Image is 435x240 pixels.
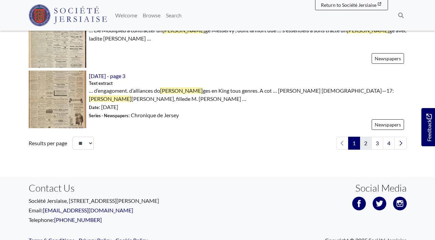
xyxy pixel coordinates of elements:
[355,182,407,194] h3: Social Media
[163,9,184,22] a: Search
[89,105,99,110] span: Date
[360,137,372,150] a: Goto page 2
[394,137,407,150] a: Next page
[89,26,407,43] span: … De Mouilpied à contracter un ge Messervy , dont la mort due … s essentiels à sons tracté un ge ...
[371,137,383,150] a: Goto page 3
[29,216,213,224] p: Telephone:
[29,206,213,214] p: Email:
[89,73,125,79] a: [DATE] - page 3
[112,9,140,22] a: Welcome
[421,108,435,146] a: Would you like to provide feedback?
[348,137,360,150] span: Goto page 1
[140,9,163,22] a: Browse
[333,137,407,150] nav: pagination
[89,113,128,118] span: Series - Newspapers
[372,53,404,64] a: Newspapers
[29,4,107,26] img: Société Jersiaise
[29,71,86,128] img: 24th February 1909 - page 3
[43,207,133,213] a: [EMAIL_ADDRESS][DOMAIN_NAME]
[89,87,407,103] span: … d’engagoment. d’alliances do ges en King tous genres. A cot … [PERSON_NAME] [DEMOGRAPHIC_DATA]—...
[425,114,433,141] span: Feedback
[54,216,102,223] a: [PHONE_NUMBER]
[29,182,213,194] h3: Contact Us
[321,2,376,8] span: Return to Société Jersiaise
[89,80,113,87] span: Text extract
[372,119,404,130] a: Newspapers
[29,10,86,68] img: 003
[89,103,118,111] span: : [DATE]
[160,87,203,94] span: [PERSON_NAME]
[89,95,131,102] span: [PERSON_NAME]
[383,137,395,150] a: Goto page 4
[29,197,213,205] p: Société Jersiaise, [STREET_ADDRESS][PERSON_NAME]
[336,137,348,150] li: Previous page
[29,3,107,28] a: Société Jersiaise logo
[89,111,179,119] span: : Chronique de Jersey
[29,139,67,147] label: Results per page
